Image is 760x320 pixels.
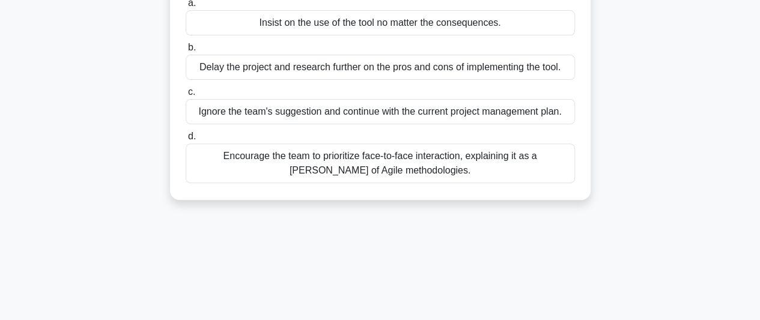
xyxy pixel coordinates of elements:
[186,99,575,124] div: Ignore the team's suggestion and continue with the current project management plan.
[188,42,196,52] span: b.
[188,131,196,141] span: d.
[186,143,575,183] div: Encourage the team to prioritize face-to-face interaction, explaining it as a [PERSON_NAME] of Ag...
[186,10,575,35] div: Insist on the use of the tool no matter the consequences.
[186,55,575,80] div: Delay the project and research further on the pros and cons of implementing the tool.
[188,86,195,97] span: c.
